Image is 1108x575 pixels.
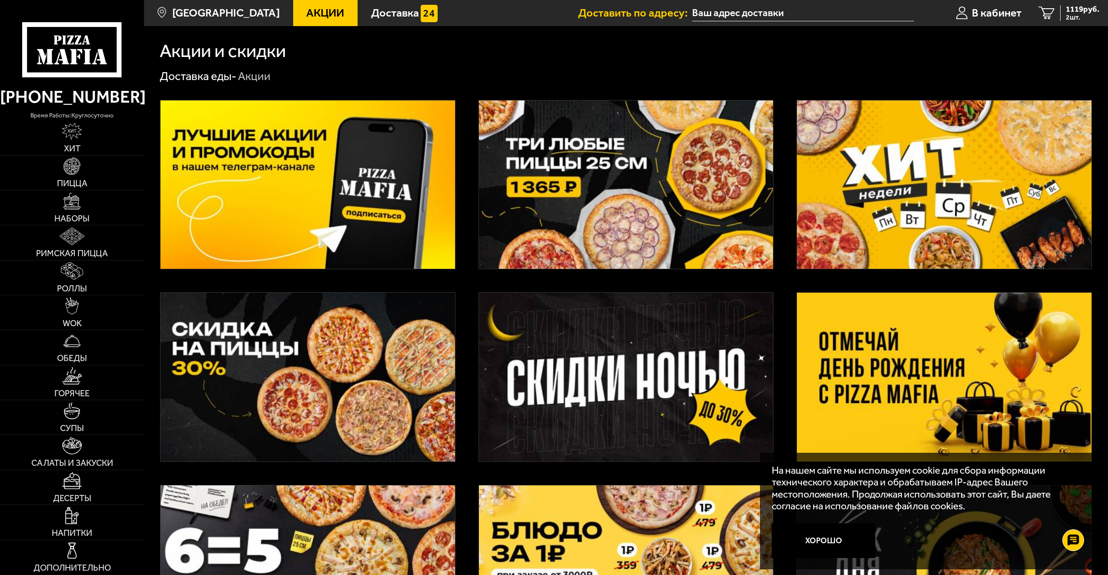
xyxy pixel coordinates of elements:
span: Обеды [57,354,87,363]
span: Салаты и закуски [31,459,113,468]
a: Доставка еды- [160,69,237,83]
span: Наборы [54,214,90,223]
input: Ваш адрес доставки [692,5,914,21]
span: Горячее [54,389,90,398]
button: Хорошо [772,523,876,558]
span: Напитки [52,529,92,538]
span: Хит [64,144,80,153]
span: Десерты [53,494,91,503]
span: Дополнительно [33,564,111,572]
span: Доставить по адресу: [578,7,692,18]
span: [GEOGRAPHIC_DATA] [172,7,280,18]
p: На нашем сайте мы используем cookie для сбора информации технического характера и обрабатываем IP... [772,465,1076,512]
div: Акции [238,69,271,84]
span: Пицца [57,179,87,188]
span: 1119 руб. [1066,5,1099,13]
span: Доставка [371,7,419,18]
span: Супы [60,424,84,433]
img: 15daf4d41897b9f0e9f617042186c801.svg [421,5,438,22]
span: 2 шт. [1066,14,1099,21]
span: Акции [306,7,344,18]
span: Роллы [57,284,87,293]
span: В кабинет [972,7,1021,18]
h1: Акции и скидки [160,42,286,60]
span: WOK [63,319,82,328]
span: Римская пицца [36,249,108,258]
